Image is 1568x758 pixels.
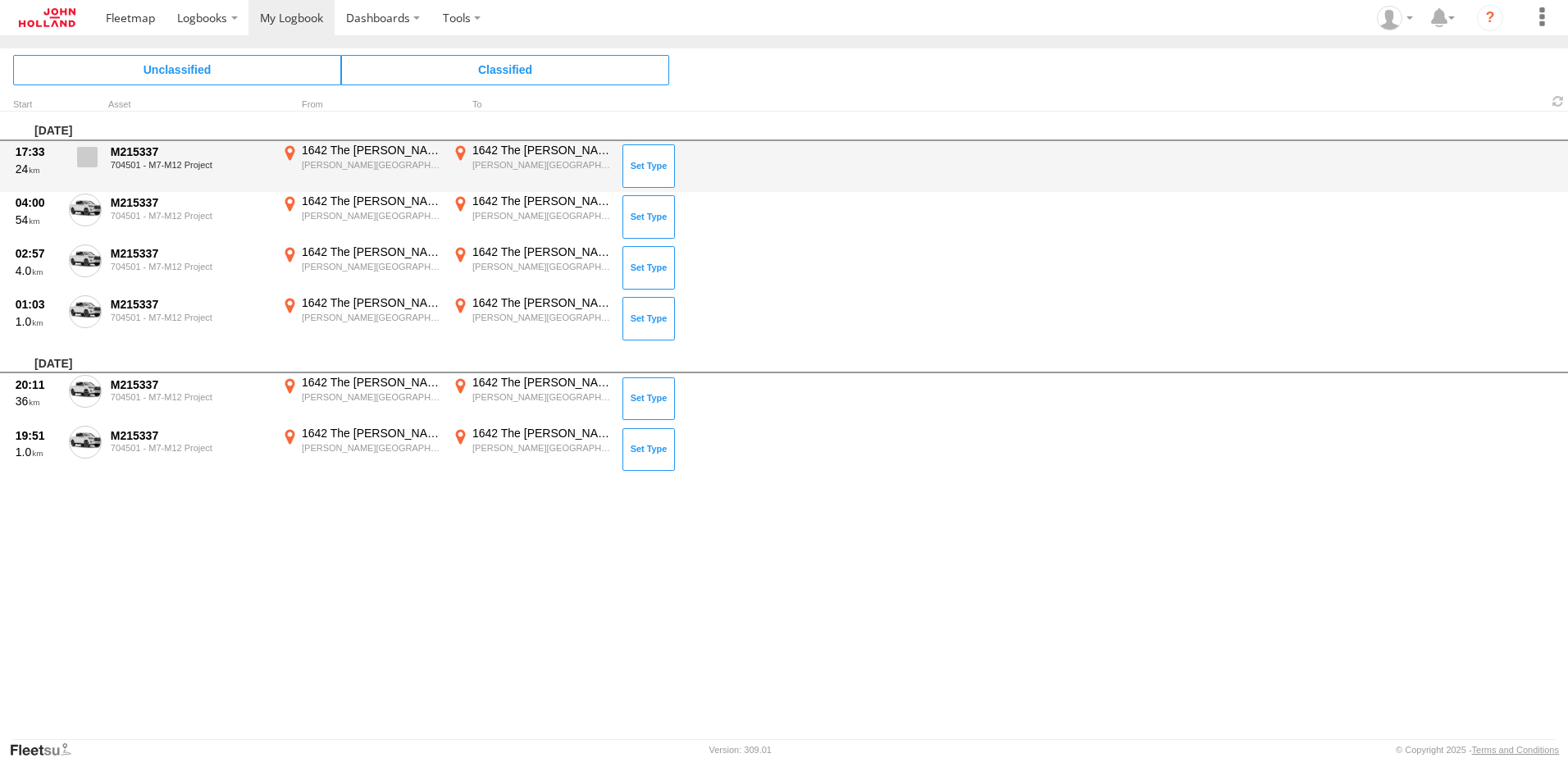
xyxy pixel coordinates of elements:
label: Click to View Event Location [449,375,613,422]
div: 704501 - M7-M12 Project [111,313,270,322]
div: 17:33 [16,144,60,159]
label: Click to View Event Location [449,244,613,292]
div: 1642 The [PERSON_NAME] Dr [472,194,611,208]
div: Version: 309.01 [709,745,772,755]
div: 19:51 [16,428,60,443]
div: To [449,101,613,109]
div: 1642 The [PERSON_NAME] Dr [472,244,611,259]
div: 704501 - M7-M12 Project [111,262,270,272]
button: Click to Set [622,428,675,471]
div: 1642 The [PERSON_NAME] Dr [302,426,440,441]
a: Terms and Conditions [1472,745,1559,755]
div: [PERSON_NAME][GEOGRAPHIC_DATA],[GEOGRAPHIC_DATA] [302,210,440,221]
label: Click to View Event Location [279,143,443,190]
div: 1642 The [PERSON_NAME] Dr [472,375,611,390]
label: Click to View Event Location [279,375,443,422]
div: M215337 [111,377,270,392]
button: Click to Set [622,297,675,340]
div: 1642 The [PERSON_NAME] Dr [302,194,440,208]
div: [PERSON_NAME][GEOGRAPHIC_DATA],[GEOGRAPHIC_DATA] [472,312,611,323]
div: M215337 [111,428,270,443]
i: ? [1477,5,1503,31]
div: 704501 - M7-M12 Project [111,211,270,221]
div: M215337 [111,195,270,210]
div: 1642 The [PERSON_NAME] Dr [472,295,611,310]
div: 20:11 [16,377,60,392]
div: © Copyright 2025 - [1396,745,1559,755]
span: Click to view Unclassified Trips [13,55,341,84]
button: Click to Set [622,144,675,187]
div: 704501 - M7-M12 Project [111,160,270,170]
div: 1642 The [PERSON_NAME] Dr [472,426,611,441]
div: 4.0 [16,263,60,278]
label: Click to View Event Location [279,295,443,343]
div: 54 [16,212,60,227]
div: [PERSON_NAME][GEOGRAPHIC_DATA],[GEOGRAPHIC_DATA] [472,261,611,272]
img: jhg-logo.svg [19,8,75,27]
div: 704501 - M7-M12 Project [111,392,270,402]
div: Asset [108,101,272,109]
div: 1642 The [PERSON_NAME] Dr [302,295,440,310]
div: [PERSON_NAME][GEOGRAPHIC_DATA],[GEOGRAPHIC_DATA] [472,442,611,454]
label: Click to View Event Location [449,295,613,343]
div: 02:57 [16,246,60,261]
div: M215337 [111,144,270,159]
button: Click to Set [622,377,675,420]
a: Visit our Website [9,742,84,758]
label: Click to View Event Location [449,426,613,473]
div: [PERSON_NAME][GEOGRAPHIC_DATA],[GEOGRAPHIC_DATA] [472,159,611,171]
a: Return to Dashboard [4,4,90,31]
div: [PERSON_NAME][GEOGRAPHIC_DATA],[GEOGRAPHIC_DATA] [302,261,440,272]
div: 36 [16,394,60,409]
label: Click to View Event Location [279,244,443,292]
div: M215337 [111,246,270,261]
label: Click to View Event Location [279,194,443,241]
div: [PERSON_NAME][GEOGRAPHIC_DATA],[GEOGRAPHIC_DATA] [302,159,440,171]
div: 704501 - M7-M12 Project [111,443,270,453]
div: 1642 The [PERSON_NAME] Dr [302,375,440,390]
button: Click to Set [622,246,675,289]
div: 24 [16,162,60,176]
div: Callum Conneely [1371,6,1419,30]
label: Click to View Event Location [449,194,613,241]
div: 1.0 [16,445,60,459]
span: Refresh [1548,94,1568,109]
label: Click to View Event Location [449,143,613,190]
div: [PERSON_NAME][GEOGRAPHIC_DATA],[GEOGRAPHIC_DATA] [302,391,440,403]
div: From [279,101,443,109]
span: Click to view Classified Trips [341,55,669,84]
div: [PERSON_NAME][GEOGRAPHIC_DATA],[GEOGRAPHIC_DATA] [302,312,440,323]
div: 1642 The [PERSON_NAME] Dr [302,244,440,259]
div: [PERSON_NAME][GEOGRAPHIC_DATA],[GEOGRAPHIC_DATA] [472,210,611,221]
div: [PERSON_NAME][GEOGRAPHIC_DATA],[GEOGRAPHIC_DATA] [302,442,440,454]
div: 04:00 [16,195,60,210]
div: [PERSON_NAME][GEOGRAPHIC_DATA],[GEOGRAPHIC_DATA] [472,391,611,403]
div: M215337 [111,297,270,312]
div: 01:03 [16,297,60,312]
label: Click to View Event Location [279,426,443,473]
div: 1.0 [16,314,60,329]
div: 1642 The [PERSON_NAME] Dr [472,143,611,158]
div: 1642 The [PERSON_NAME] Dr [302,143,440,158]
button: Click to Set [622,195,675,238]
div: Click to Sort [13,101,62,109]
